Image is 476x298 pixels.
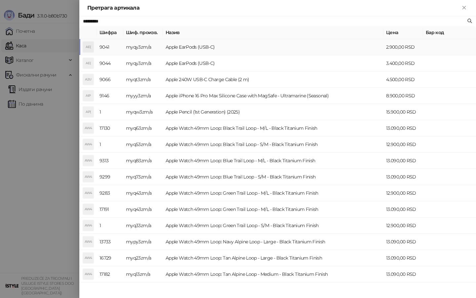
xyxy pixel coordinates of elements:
[83,123,94,133] div: AW4
[163,72,383,88] td: Apple 240W USB-C Charge Cable (2 m)
[83,90,94,101] div: AIP
[97,185,123,201] td: 9283
[383,26,423,39] th: Цена
[383,153,423,169] td: 13.090,00 RSD
[83,253,94,263] div: AW4
[83,236,94,247] div: AW4
[123,153,163,169] td: myq83zm/a
[163,88,383,104] td: Apple iPhone 16 Pro Max Silicone Case with MagSafe - Ultramarine (Seasonal)
[383,120,423,136] td: 13.090,00 RSD
[97,88,123,104] td: 9146
[163,169,383,185] td: Apple Watch 49mm Loop: Blue Trail Loop - S/M - Black Titanium Finish
[83,172,94,182] div: AW4
[163,250,383,266] td: Apple Watch 49mm Loop: Tan Alpine Loop - Large - Black Titanium Finish
[97,234,123,250] td: 13733
[123,136,163,153] td: myq53zm/a
[383,266,423,282] td: 13.090,00 RSD
[97,266,123,282] td: 17182
[123,218,163,234] td: myq33zm/a
[87,4,460,12] div: Претрага артикала
[83,220,94,231] div: AW4
[83,204,94,215] div: AW4
[383,185,423,201] td: 12.900,00 RSD
[383,234,423,250] td: 13.090,00 RSD
[163,39,383,55] td: Apple EarPods (USB-C)
[163,234,383,250] td: Apple Watch 49mm Loop: Navy Alpine Loop - Large - Black Titanium Finish
[383,218,423,234] td: 12.900,00 RSD
[423,26,476,39] th: Бар код
[383,55,423,72] td: 3.400,00 RSD
[123,104,163,120] td: myqw3zm/a
[97,250,123,266] td: 16729
[97,120,123,136] td: 17130
[383,72,423,88] td: 4.500,00 RSD
[123,185,163,201] td: myq43zm/a
[123,26,163,39] th: Шиф. произв.
[83,74,94,85] div: A2U
[97,169,123,185] td: 9299
[123,120,163,136] td: myq63zm/a
[97,153,123,169] td: 9313
[123,169,163,185] td: myq73zm/a
[163,136,383,153] td: Apple Watch 49mm Loop: Black Trail Loop - S/M - Black Titanium Finish
[97,55,123,72] td: 9044
[123,88,163,104] td: myyy3zm/a
[163,185,383,201] td: Apple Watch 49mm Loop: Green Trail Loop - M/L - Black Titanium Finish
[383,136,423,153] td: 12.900,00 RSD
[83,269,94,279] div: AW4
[123,201,163,218] td: myq43zm/a
[97,104,123,120] td: 1
[83,58,94,69] div: AE(
[460,4,468,12] button: Close
[163,218,383,234] td: Apple Watch 49mm Loop: Green Trail Loop - S/M - Black Titanium Finish
[97,201,123,218] td: 17191
[83,188,94,198] div: AW4
[163,120,383,136] td: Apple Watch 49mm Loop: Black Trail Loop - M/L - Black Titanium Finish
[123,266,163,282] td: myq13zm/a
[163,266,383,282] td: Apple Watch 49mm Loop: Tan Alpine Loop - Medium - Black Titanium Finish
[97,26,123,39] th: Шифра
[123,72,163,88] td: myqt3zm/a
[383,39,423,55] td: 2.900,00 RSD
[163,201,383,218] td: Apple Watch 49mm Loop: Green Trail Loop - M/L - Black Titanium Finish
[123,39,163,55] td: myqy3zm/a
[163,153,383,169] td: Apple Watch 49mm Loop: Blue Trail Loop - M/L - Black Titanium Finish
[83,155,94,166] div: AW4
[163,55,383,72] td: Apple EarPods (USB-C)
[83,42,94,52] div: AE(
[123,234,163,250] td: mypy3zm/a
[97,72,123,88] td: 9066
[123,55,163,72] td: myqy3zm/a
[163,104,383,120] td: Apple Pencil (1st Generation) (2025)
[163,26,383,39] th: Назив
[123,250,163,266] td: myq23zm/a
[383,250,423,266] td: 13.090,00 RSD
[97,39,123,55] td: 9041
[383,104,423,120] td: 15.900,00 RSD
[97,218,123,234] td: 1
[383,169,423,185] td: 13.090,00 RSD
[383,201,423,218] td: 13.090,00 RSD
[83,107,94,117] div: AP(
[83,139,94,150] div: AW4
[383,88,423,104] td: 8.900,00 RSD
[97,136,123,153] td: 1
